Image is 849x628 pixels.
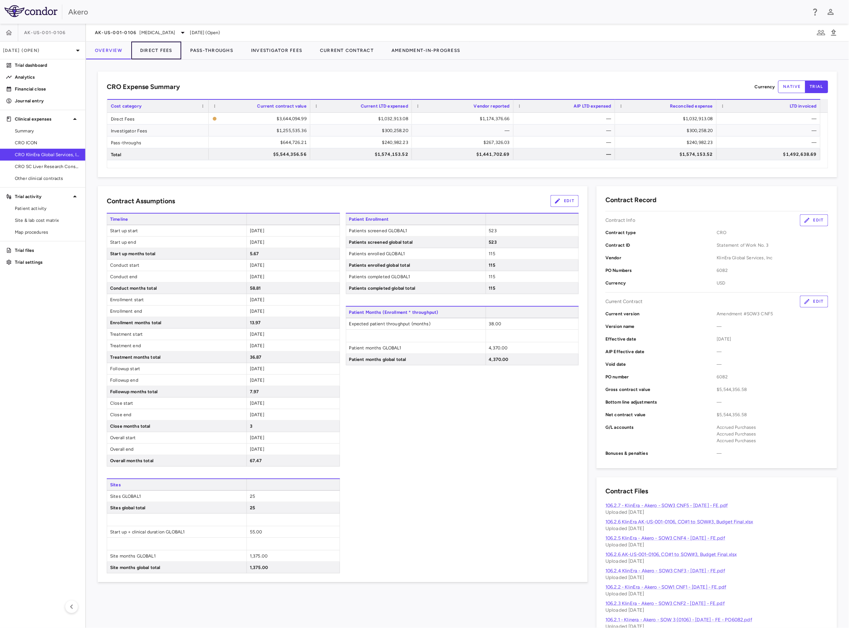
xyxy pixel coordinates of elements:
span: Overall end [107,444,247,455]
div: Pass-throughs [107,137,209,148]
p: Vendor [605,254,717,261]
span: Patients enrolled GLOBAL1 [346,248,486,259]
div: $1,574,153.52 [317,148,408,160]
button: Direct Fees [131,42,181,59]
div: $1,255,535.36 [215,125,307,137]
button: Edit [551,195,579,207]
span: The contract record and uploaded budget values do not match. Please review the contract record an... [212,113,307,124]
span: LTD invoiced [790,103,817,109]
span: Start up + clinical duration GLOBAL1 [107,526,247,537]
div: $644,726.21 [215,137,307,148]
p: Journal entry [15,98,79,104]
div: $1,174,376.66 [419,113,510,125]
span: Treatment start [107,329,247,340]
span: Amendment #SOW3 CNF5 [717,310,828,317]
div: $1,441,702.69 [419,148,510,160]
span: [DATE] [250,332,264,337]
span: — [717,348,828,355]
button: Investigator Fees [242,42,311,59]
div: — [520,137,611,148]
span: [DATE] (Open) [190,29,220,36]
span: Followup end [107,375,247,386]
button: Amendment-In-Progress [383,42,469,59]
p: Effective date [605,336,717,342]
p: Bottom line adjustments [605,399,717,405]
span: USD [717,280,828,286]
div: $1,492,638.69 [723,148,817,160]
span: Start up start [107,225,247,236]
div: Accrued Purchases [717,424,828,431]
div: Akero [68,6,806,17]
span: Expected patient throughput (months) [346,318,486,329]
span: 5.67 [250,251,259,256]
span: Patients completed GLOBAL1 [346,271,486,282]
p: Gross contract value [605,386,717,393]
span: 1,375.00 [250,553,268,559]
h6: Contract Record [605,195,657,205]
a: 106.2.6 KlinEra AK-US-001-0106, CO#1 to SOW#3, Budget Final.xlsx [605,519,753,525]
span: Enrollment months total [107,317,247,328]
span: Patient Months (Enrollment * throughput) [346,307,486,318]
span: 115 [489,263,495,268]
span: Site months global total [107,562,247,573]
span: [DATE] [250,401,264,406]
span: Patient Enrollment [346,214,486,225]
span: Close end [107,409,247,420]
span: [DATE] [250,447,264,452]
p: G/L accounts [605,424,717,444]
span: — [717,361,828,368]
span: — [717,450,828,457]
p: PO number [605,374,717,380]
span: AK-US-001-0106 [95,30,137,36]
img: logo-full-BYUhSk78.svg [4,5,57,17]
span: Followup start [107,363,247,374]
span: [DATE] [250,378,264,383]
span: 67.47 [250,458,262,463]
span: [MEDICAL_DATA] [140,29,175,36]
span: Current contract value [257,103,307,109]
span: Treatment end [107,340,247,351]
span: Cost category [111,103,142,109]
span: 523 [489,240,497,245]
p: Void date [605,361,717,368]
button: Edit [800,214,828,226]
h6: CRO Expense Summary [107,82,180,92]
span: 25 [250,505,255,510]
div: Accrued Purchases [717,437,828,444]
span: Timeline [107,214,247,225]
p: Trial files [15,247,79,254]
span: 55.00 [250,529,262,535]
p: Trial activity [15,193,70,200]
span: Overall start [107,432,247,443]
p: Net contract value [605,411,717,418]
div: Investigator Fees [107,125,209,136]
p: Trial dashboard [15,62,79,69]
span: Enrollment start [107,294,247,305]
span: 115 [489,251,495,256]
a: 106.2.1 - Klinera - Akero - SOW 3 (0106) - [DATE] - FE - PO6082.pdf [605,617,752,622]
a: 106.2.2 - KlinEra - Akero - SOW1 CNF1 - [DATE] - FE.pdf [605,584,726,590]
span: Followup months total [107,386,247,397]
p: [DATE] (Open) [3,47,73,54]
p: Uploaded [DATE] [605,591,828,597]
span: KlinEra Global Services, Inc [717,254,828,261]
div: $3,644,094.99 [220,113,307,125]
span: Patient months global total [346,354,486,365]
div: — [723,113,817,125]
div: Accrued Purchases [717,431,828,437]
div: $5,544,356.56 [215,148,307,160]
h6: Contract Files [605,486,648,496]
a: 106.2.6 AK-US-001-0106, CO#1 to SOW#3, Budget Final.xlsx [605,552,737,557]
span: [DATE] [717,336,828,342]
span: Start up end [107,237,247,248]
span: Close months total [107,421,247,432]
span: Sites [107,479,247,490]
p: Currency [605,280,717,286]
span: [DATE] [250,240,264,245]
p: Uploaded [DATE] [605,558,828,565]
span: 7.97 [250,389,259,394]
span: 3 [250,424,252,429]
p: Uploaded [DATE] [605,525,828,532]
span: CRO KlinEra Global Services, Inc [15,151,79,158]
span: 25 [250,494,255,499]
